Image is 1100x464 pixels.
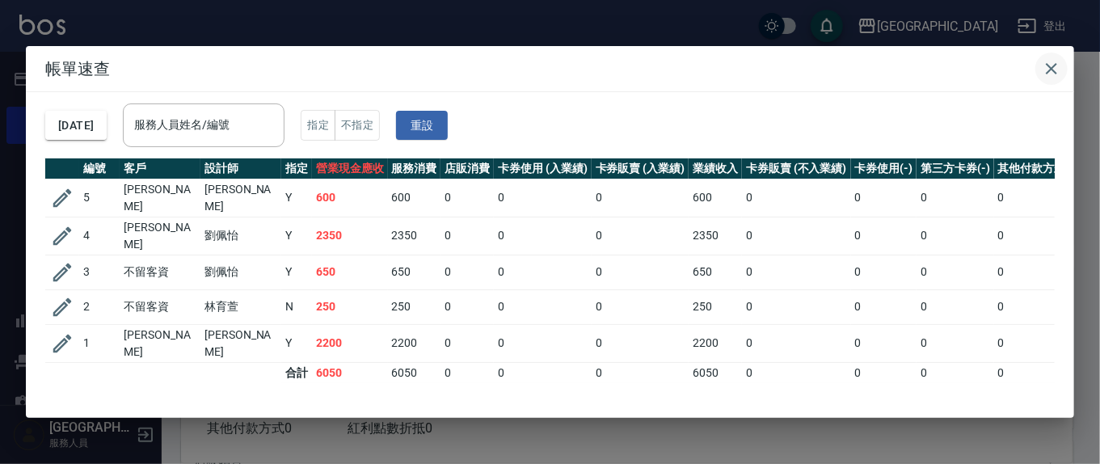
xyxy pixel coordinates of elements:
[281,158,312,179] th: 指定
[440,158,494,179] th: 店販消費
[79,217,120,255] td: 4
[994,179,1083,217] td: 0
[440,179,494,217] td: 0
[851,324,917,362] td: 0
[120,217,200,255] td: [PERSON_NAME]
[120,289,200,324] td: 不留客資
[689,179,742,217] td: 600
[494,179,592,217] td: 0
[994,362,1083,383] td: 0
[200,158,281,179] th: 設計師
[851,179,917,217] td: 0
[917,289,994,324] td: 0
[388,158,441,179] th: 服務消費
[200,179,281,217] td: [PERSON_NAME]
[440,362,494,383] td: 0
[851,217,917,255] td: 0
[200,289,281,324] td: 林育萱
[917,158,994,179] th: 第三方卡券(-)
[120,158,200,179] th: 客戶
[312,362,388,383] td: 6050
[312,217,388,255] td: 2350
[742,324,850,362] td: 0
[79,289,120,324] td: 2
[120,179,200,217] td: [PERSON_NAME]
[742,179,850,217] td: 0
[689,217,742,255] td: 2350
[312,324,388,362] td: 2200
[281,255,312,289] td: Y
[689,255,742,289] td: 650
[917,255,994,289] td: 0
[200,217,281,255] td: 劉佩怡
[689,289,742,324] td: 250
[312,255,388,289] td: 650
[592,158,689,179] th: 卡券販賣 (入業績)
[494,217,592,255] td: 0
[440,217,494,255] td: 0
[388,362,441,383] td: 6050
[281,289,312,324] td: N
[494,289,592,324] td: 0
[689,324,742,362] td: 2200
[440,255,494,289] td: 0
[440,324,494,362] td: 0
[440,289,494,324] td: 0
[79,179,120,217] td: 5
[994,158,1083,179] th: 其他付款方式(-)
[592,289,689,324] td: 0
[120,255,200,289] td: 不留客資
[45,111,107,141] button: [DATE]
[79,255,120,289] td: 3
[917,324,994,362] td: 0
[851,362,917,383] td: 0
[742,289,850,324] td: 0
[742,158,850,179] th: 卡券販賣 (不入業績)
[281,362,312,383] td: 合計
[592,255,689,289] td: 0
[26,46,1074,91] h2: 帳單速查
[281,217,312,255] td: Y
[851,255,917,289] td: 0
[592,179,689,217] td: 0
[396,111,448,141] button: 重設
[200,255,281,289] td: 劉佩怡
[689,362,742,383] td: 6050
[388,255,441,289] td: 650
[917,217,994,255] td: 0
[742,255,850,289] td: 0
[312,289,388,324] td: 250
[79,324,120,362] td: 1
[200,324,281,362] td: [PERSON_NAME]
[494,324,592,362] td: 0
[388,217,441,255] td: 2350
[592,324,689,362] td: 0
[494,255,592,289] td: 0
[994,289,1083,324] td: 0
[592,217,689,255] td: 0
[742,362,850,383] td: 0
[994,255,1083,289] td: 0
[994,217,1083,255] td: 0
[120,324,200,362] td: [PERSON_NAME]
[388,324,441,362] td: 2200
[281,324,312,362] td: Y
[742,217,850,255] td: 0
[281,179,312,217] td: Y
[689,158,742,179] th: 業績收入
[494,362,592,383] td: 0
[851,158,917,179] th: 卡券使用(-)
[388,179,441,217] td: 600
[994,324,1083,362] td: 0
[312,179,388,217] td: 600
[388,289,441,324] td: 250
[851,289,917,324] td: 0
[79,158,120,179] th: 編號
[312,158,388,179] th: 營業現金應收
[301,110,335,141] button: 指定
[917,362,994,383] td: 0
[494,158,592,179] th: 卡券使用 (入業績)
[335,110,380,141] button: 不指定
[917,179,994,217] td: 0
[592,362,689,383] td: 0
